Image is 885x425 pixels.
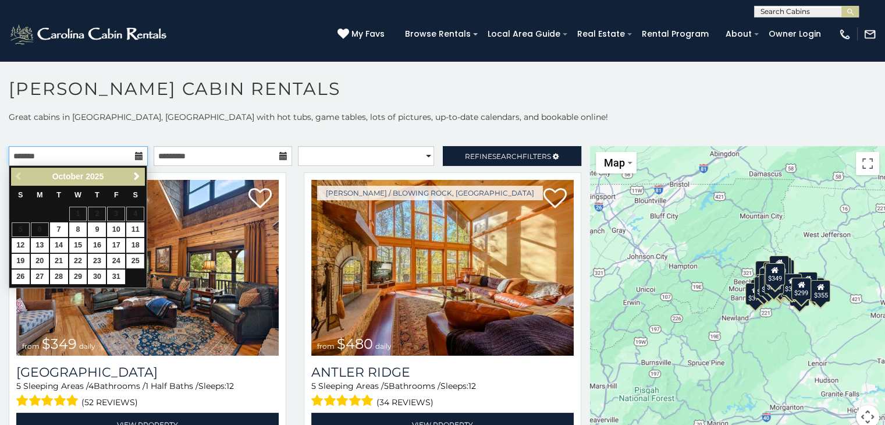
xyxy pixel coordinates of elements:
a: Real Estate [571,25,631,43]
span: Saturday [133,191,138,199]
img: phone-regular-white.png [838,28,851,41]
span: Sunday [18,191,23,199]
a: Antler Ridge [311,364,574,380]
div: $299 [791,278,811,300]
span: $480 [337,335,373,352]
span: (34 reviews) [376,395,433,410]
span: daily [79,342,95,350]
span: from [317,342,335,350]
div: $930 [798,272,818,294]
div: Sleeping Areas / Bathrooms / Sleeps: [16,380,279,410]
span: 2025 [86,172,104,181]
a: Add to favorites [248,187,272,211]
a: 24 [107,254,125,268]
span: Search [492,152,523,161]
span: from [22,342,40,350]
span: Friday [114,191,119,199]
a: 16 [88,238,106,253]
img: Diamond Creek Lodge [16,180,279,356]
span: $349 [42,335,77,352]
a: Owner Login [763,25,827,43]
span: My Favs [351,28,385,40]
a: 15 [69,238,87,253]
a: RefineSearchFilters [443,146,582,166]
a: 12 [12,238,30,253]
span: 12 [226,381,234,391]
a: Rental Program [636,25,715,43]
div: $315 [770,275,790,297]
button: Change map style [596,152,637,173]
a: 14 [50,238,68,253]
a: 22 [69,254,87,268]
a: 26 [12,270,30,284]
span: Monday [37,191,43,199]
a: 20 [31,254,49,268]
span: 12 [468,381,476,391]
a: [PERSON_NAME] / Blowing Rock, [GEOGRAPHIC_DATA] [317,186,543,200]
span: Next [132,172,141,181]
span: Map [604,157,625,169]
div: $255 [772,257,791,279]
img: Antler Ridge [311,180,574,356]
a: 18 [126,238,144,253]
a: Next [129,169,144,184]
img: mail-regular-white.png [863,28,876,41]
img: White-1-2.png [9,23,170,46]
a: 8 [69,222,87,237]
a: 7 [50,222,68,237]
div: $635 [755,261,774,283]
div: $375 [745,282,765,304]
div: Sleeping Areas / Bathrooms / Sleeps: [311,380,574,410]
span: daily [375,342,392,350]
div: $380 [782,273,802,295]
a: 9 [88,222,106,237]
a: Diamond Creek Lodge from $349 daily [16,180,279,356]
span: 1 Half Baths / [145,381,198,391]
span: Tuesday [56,191,61,199]
a: 27 [31,270,49,284]
a: [GEOGRAPHIC_DATA] [16,364,279,380]
a: 29 [69,270,87,284]
div: $225 [763,272,783,294]
div: $350 [789,284,809,306]
a: 10 [107,222,125,237]
a: 13 [31,238,49,253]
a: Browse Rentals [399,25,477,43]
span: 5 [384,381,389,391]
span: October [52,172,84,181]
button: Toggle fullscreen view [856,152,879,175]
span: Wednesday [74,191,81,199]
span: 4 [88,381,94,391]
a: 31 [107,270,125,284]
a: My Favs [337,28,388,41]
a: About [720,25,758,43]
div: $395 [770,272,790,294]
div: $320 [769,255,789,277]
span: (52 reviews) [81,395,138,410]
div: $250 [774,260,794,282]
a: 17 [107,238,125,253]
span: Thursday [95,191,99,199]
a: Local Area Guide [482,25,566,43]
div: $395 [758,274,778,296]
a: 30 [88,270,106,284]
span: 5 [311,381,316,391]
a: 25 [126,254,144,268]
a: 21 [50,254,68,268]
a: 28 [50,270,68,284]
div: $325 [754,276,773,298]
div: $349 [765,263,784,285]
h3: Diamond Creek Lodge [16,364,279,380]
span: Refine Filters [465,152,551,161]
a: 19 [12,254,30,268]
a: Add to favorites [543,187,567,211]
a: Antler Ridge from $480 daily [311,180,574,356]
a: 23 [88,254,106,268]
span: 5 [16,381,21,391]
div: $355 [811,280,830,302]
a: 11 [126,222,144,237]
